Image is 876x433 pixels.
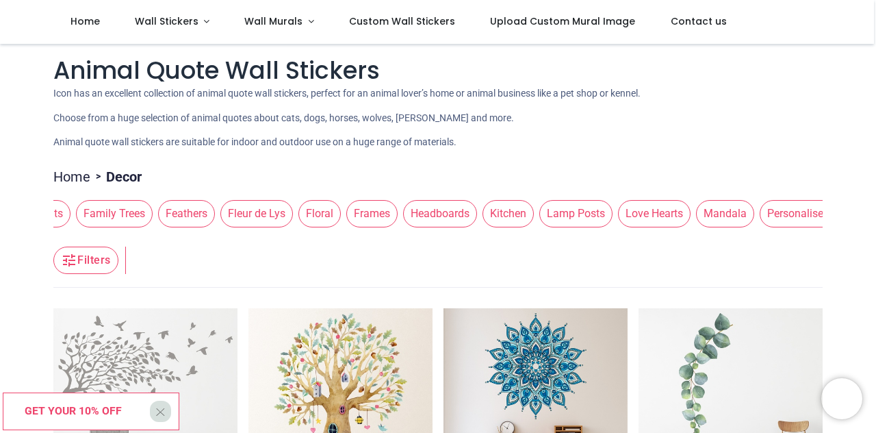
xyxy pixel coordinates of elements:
[754,200,837,227] button: Personalised
[70,14,100,28] span: Home
[346,200,398,227] span: Frames
[618,200,691,227] span: Love Hearts
[534,200,613,227] button: Lamp Posts
[349,14,455,28] span: Custom Wall Stickers
[53,136,822,149] p: Animal quote wall stickers are suitable for indoor and outdoor use on a huge range of materials.
[293,200,341,227] button: Floral
[539,200,613,227] span: Lamp Posts
[691,200,754,227] button: Mandala
[398,200,477,227] button: Headboards
[53,247,118,274] button: Filters
[90,170,106,184] span: >
[90,167,142,186] li: Decor
[821,378,862,419] iframe: Brevo live chat
[671,14,727,28] span: Contact us
[76,200,153,227] span: Family Trees
[53,87,822,101] p: Icon has an excellent collection of animal quote wall stickers, perfect for an animal lover’s hom...
[215,200,293,227] button: Fleur de Lys
[70,200,153,227] button: Family Trees
[53,167,90,186] a: Home
[244,14,302,28] span: Wall Murals
[158,200,215,227] span: Feathers
[696,200,754,227] span: Mandala
[403,200,477,227] span: Headboards
[760,200,837,227] span: Personalised
[135,14,198,28] span: Wall Stickers
[53,112,822,125] p: Choose from a huge selection of animal quotes about cats, dogs, horses, wolves, [PERSON_NAME] and...
[53,53,822,87] h1: Animal Quote Wall Stickers
[613,200,691,227] button: Love Hearts
[153,200,215,227] button: Feathers
[341,200,398,227] button: Frames
[490,14,635,28] span: Upload Custom Mural Image
[482,200,534,227] span: Kitchen
[220,200,293,227] span: Fleur de Lys
[477,200,534,227] button: Kitchen
[298,200,341,227] span: Floral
